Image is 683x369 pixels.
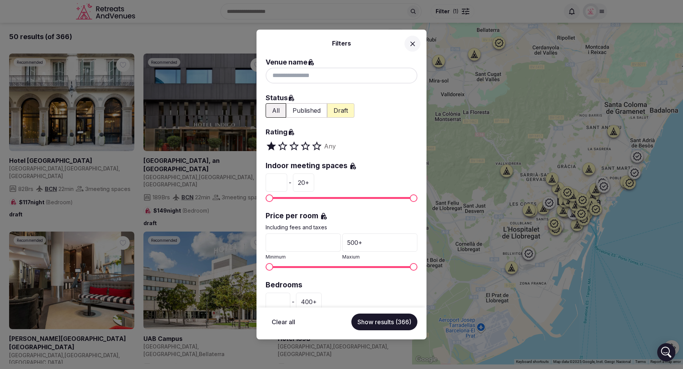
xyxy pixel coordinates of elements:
label: Bedrooms [266,280,417,290]
label: Indoor meeting spaces [266,161,417,171]
div: 20 + [293,173,314,192]
button: Show results (366) [351,314,417,330]
span: Minimum [266,194,273,202]
button: Show only published venues [286,103,327,118]
span: Set rating to 3 [288,140,300,152]
label: Price per room [266,211,417,221]
label: Venue name [266,57,417,68]
span: Set rating to 2 [277,140,288,152]
span: Set rating to 4 [300,140,311,152]
span: Minimum [266,254,286,260]
span: Maximum [410,263,417,271]
label: Rating [266,127,417,137]
span: Set rating to 1 [266,140,277,152]
span: Maxium [342,254,360,260]
button: Clear all [266,314,301,330]
span: Minimum [266,263,273,271]
div: 500 + [342,233,417,252]
div: 400 + [296,293,322,311]
span: Any [324,142,336,151]
label: Status [266,93,417,103]
span: Set rating to 5 [311,140,323,152]
span: - [289,178,291,187]
div: Filter venues by status [266,103,417,118]
span: - [292,297,294,306]
h2: Filters [266,39,417,48]
button: Show only draft venues [327,103,354,118]
button: Show all venues [266,103,286,118]
span: Maximum [410,194,417,202]
p: Including fees and taxes [266,224,417,231]
div: Open Intercom Messenger [657,343,675,361]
